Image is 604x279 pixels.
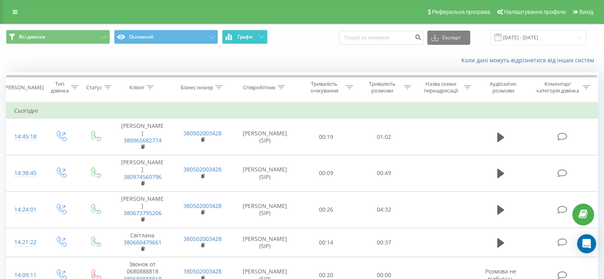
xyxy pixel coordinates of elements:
div: Аудіозапис розмови [480,81,527,94]
td: [PERSON_NAME] (SIP) [233,191,297,228]
div: 14:24:01 [14,202,35,217]
td: 04:32 [355,191,413,228]
button: Графік [222,30,268,44]
a: 380502003428 [183,165,222,173]
td: Світлана [112,228,172,257]
div: Тип дзвінка [50,81,69,94]
div: 14:38:45 [14,165,35,181]
td: [PERSON_NAME] [112,119,172,155]
div: Коментар/категорія дзвінка [534,81,581,94]
span: Налаштування профілю [504,9,566,15]
td: 01:02 [355,119,413,155]
span: Вихід [579,9,593,15]
div: Назва схеми переадресації [420,81,462,94]
div: Клієнт [129,84,145,91]
td: 00:37 [355,228,413,257]
input: Пошук за номером [339,31,423,45]
td: [PERSON_NAME] (SIP) [233,119,297,155]
button: Експорт [427,31,470,45]
div: Тривалість розмови [362,81,402,94]
td: 00:26 [297,191,355,228]
td: [PERSON_NAME] (SIP) [233,228,297,257]
span: Графік [237,34,253,40]
div: 14:45:18 [14,129,35,144]
a: 380502003428 [183,129,222,137]
div: Бізнес номер [181,84,213,91]
div: Статус [86,84,102,91]
button: Основний [114,30,218,44]
td: 00:49 [355,155,413,192]
td: 00:09 [297,155,355,192]
span: Всі дзвінки [19,34,45,40]
a: 380965682774 [124,137,162,144]
button: Всі дзвінки [6,30,110,44]
a: 380502003428 [183,267,222,275]
td: [PERSON_NAME] [112,155,172,192]
div: Open Intercom Messenger [577,234,596,253]
a: 380502003428 [183,235,222,242]
div: 14:21:22 [14,235,35,250]
td: 00:14 [297,228,355,257]
a: 380974560796 [124,173,162,181]
a: 380660479661 [124,239,162,246]
div: Співробітник [243,84,276,91]
td: [PERSON_NAME] [112,191,172,228]
td: 00:19 [297,119,355,155]
a: Коли дані можуть відрізнятися вiд інших систем [461,56,598,64]
span: Реферальна програма [432,9,490,15]
td: Сьогодні [6,103,598,119]
div: [PERSON_NAME] [4,84,44,91]
td: [PERSON_NAME] (SIP) [233,155,297,192]
a: 380502003428 [183,202,222,210]
a: 380673795206 [124,209,162,217]
div: Тривалість очікування [305,81,344,94]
